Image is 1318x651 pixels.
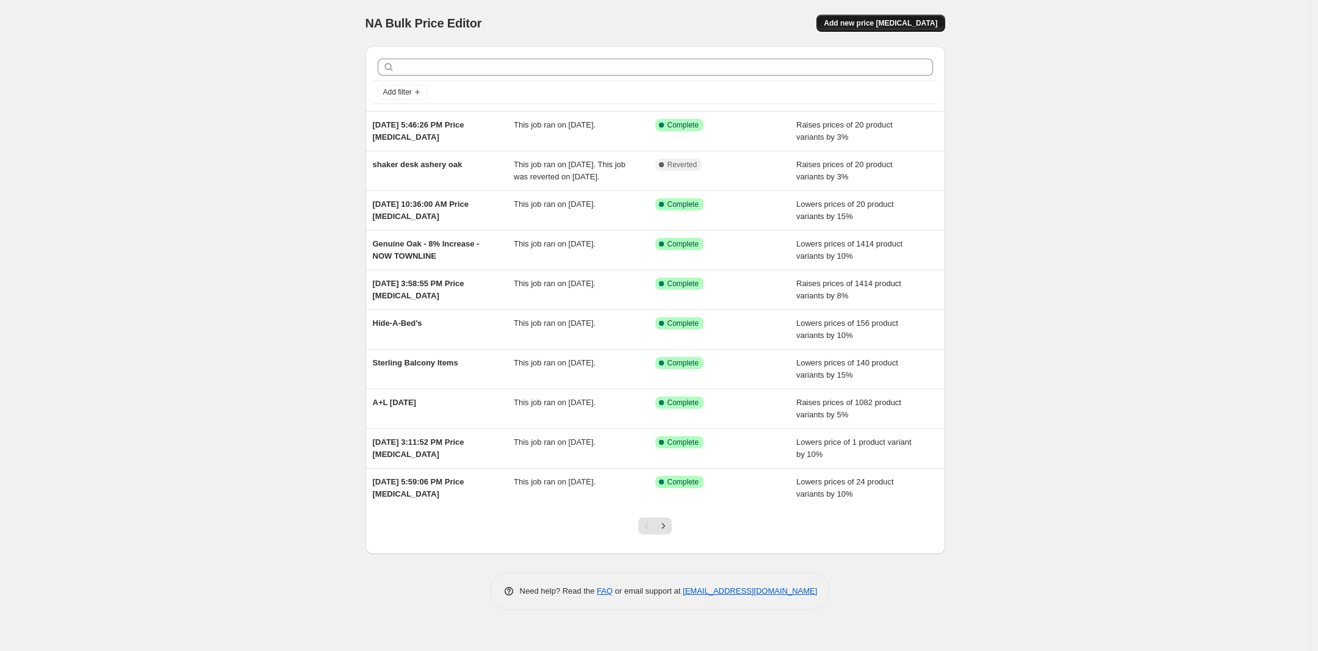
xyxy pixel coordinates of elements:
[668,477,699,487] span: Complete
[373,279,464,300] span: [DATE] 3:58:55 PM Price [MEDICAL_DATA]
[514,279,596,288] span: This job ran on [DATE].
[514,200,596,209] span: This job ran on [DATE].
[373,358,458,367] span: Sterling Balcony Items
[655,517,672,534] button: Next
[796,200,894,221] span: Lowers prices of 20 product variants by 15%
[796,120,893,142] span: Raises prices of 20 product variants by 3%
[373,200,469,221] span: [DATE] 10:36:00 AM Price [MEDICAL_DATA]
[514,160,625,181] span: This job ran on [DATE]. This job was reverted on [DATE].
[366,16,482,30] span: NA Bulk Price Editor
[373,239,480,261] span: Genuine Oak - 8% Increase - NOW TOWNLINE
[373,477,464,498] span: [DATE] 5:59:06 PM Price [MEDICAL_DATA]
[514,120,596,129] span: This job ran on [DATE].
[373,437,464,459] span: [DATE] 3:11:52 PM Price [MEDICAL_DATA]
[796,318,898,340] span: Lowers prices of 156 product variants by 10%
[638,517,672,534] nav: Pagination
[668,279,699,289] span: Complete
[378,85,427,99] button: Add filter
[668,200,699,209] span: Complete
[816,15,945,32] button: Add new price [MEDICAL_DATA]
[683,586,817,595] a: [EMAIL_ADDRESS][DOMAIN_NAME]
[796,239,902,261] span: Lowers prices of 1414 product variants by 10%
[668,398,699,408] span: Complete
[514,358,596,367] span: This job ran on [DATE].
[597,586,613,595] a: FAQ
[796,358,898,379] span: Lowers prices of 140 product variants by 15%
[824,18,937,28] span: Add new price [MEDICAL_DATA]
[668,358,699,368] span: Complete
[373,120,464,142] span: [DATE] 5:46:26 PM Price [MEDICAL_DATA]
[796,398,901,419] span: Raises prices of 1082 product variants by 5%
[514,477,596,486] span: This job ran on [DATE].
[668,318,699,328] span: Complete
[514,318,596,328] span: This job ran on [DATE].
[373,398,416,407] span: A+L [DATE]
[796,160,893,181] span: Raises prices of 20 product variants by 3%
[668,239,699,249] span: Complete
[796,477,894,498] span: Lowers prices of 24 product variants by 10%
[668,160,697,170] span: Reverted
[514,239,596,248] span: This job ran on [DATE].
[796,279,901,300] span: Raises prices of 1414 product variants by 8%
[373,160,463,169] span: shaker desk ashery oak
[520,586,597,595] span: Need help? Read the
[514,398,596,407] span: This job ran on [DATE].
[514,437,596,447] span: This job ran on [DATE].
[383,87,412,97] span: Add filter
[668,120,699,130] span: Complete
[613,586,683,595] span: or email support at
[373,318,422,328] span: Hide-A-Bed's
[668,437,699,447] span: Complete
[796,437,912,459] span: Lowers price of 1 product variant by 10%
